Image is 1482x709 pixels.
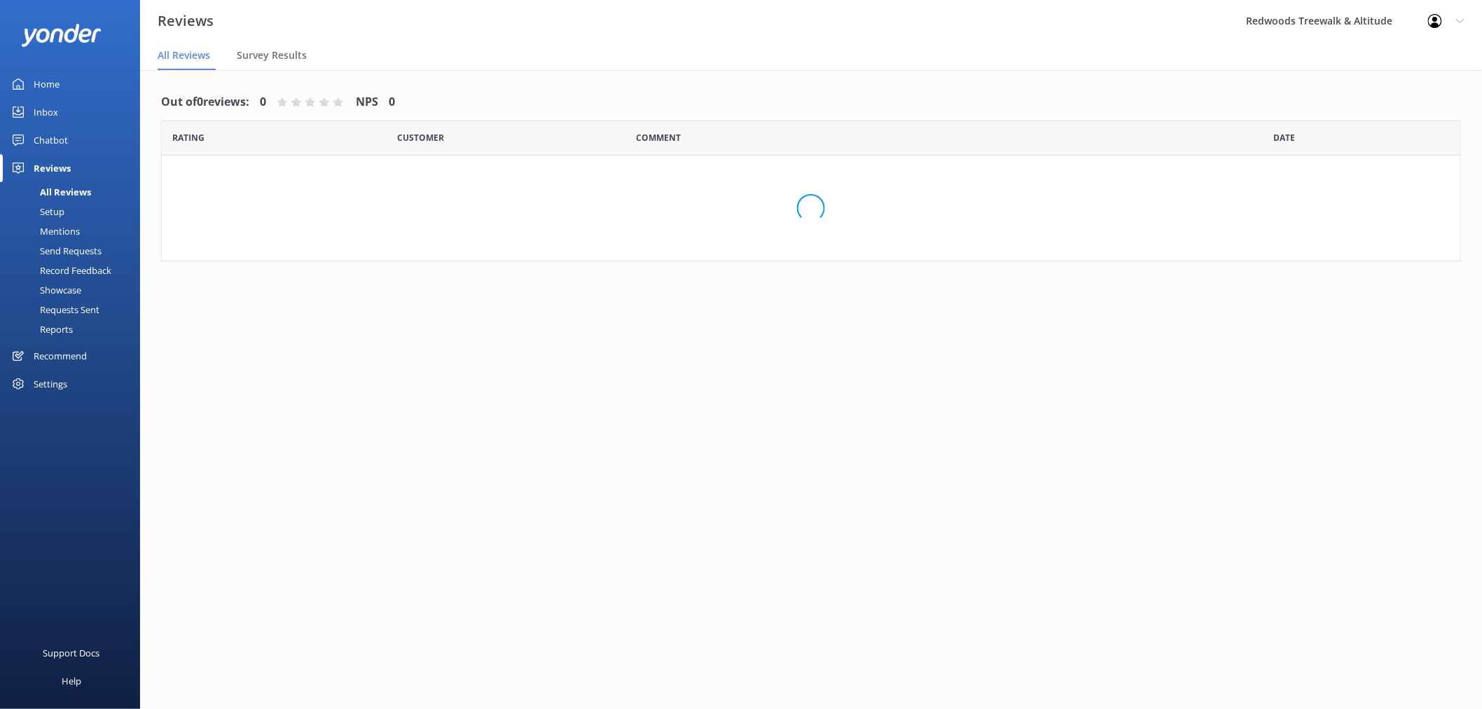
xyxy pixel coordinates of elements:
h4: Out of 0 reviews: [161,93,249,111]
h3: Reviews [158,10,214,32]
a: Requests Sent [8,300,140,319]
span: All Reviews [158,48,210,62]
a: Mentions [8,221,140,241]
div: Help [62,667,81,695]
div: Chatbot [34,126,68,154]
a: All Reviews [8,182,140,202]
div: Requests Sent [8,300,99,319]
div: Record Feedback [8,261,111,280]
div: Support Docs [43,639,100,667]
div: Home [34,70,60,98]
div: Setup [8,202,64,221]
img: yonder-white-logo.png [21,24,102,47]
div: Reports [8,319,73,339]
div: Send Requests [8,241,102,261]
div: Mentions [8,221,80,241]
span: Survey Results [237,48,307,62]
a: Setup [8,202,140,221]
span: Date [1274,131,1296,144]
h4: NPS [356,93,378,111]
div: Settings [34,370,67,398]
h4: 0 [389,93,395,111]
span: Date [397,131,444,144]
a: Record Feedback [8,261,140,280]
a: Showcase [8,280,140,300]
span: Question [637,131,681,144]
div: Showcase [8,280,81,300]
div: Recommend [34,342,87,370]
div: Reviews [34,154,71,182]
div: Inbox [34,98,58,126]
a: Send Requests [8,241,140,261]
div: All Reviews [8,182,91,202]
h4: 0 [260,93,266,111]
a: Reports [8,319,140,339]
span: Date [172,131,205,144]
